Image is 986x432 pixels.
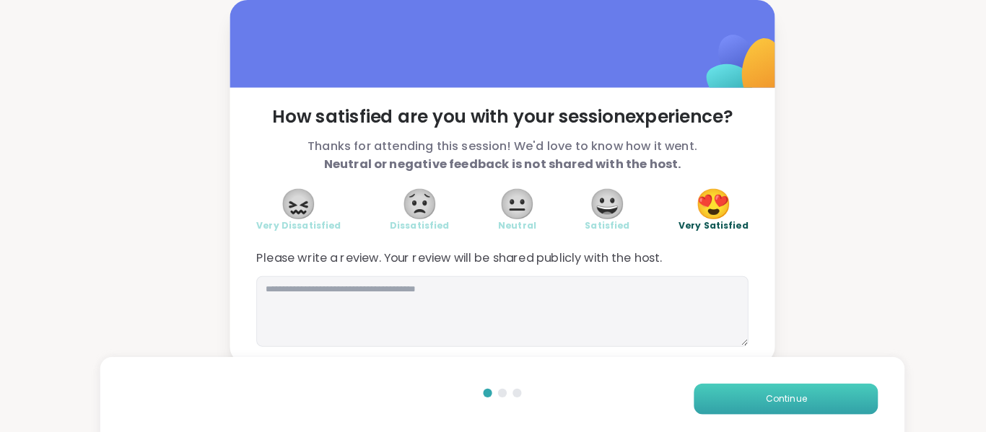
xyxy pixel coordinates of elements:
[574,216,618,227] span: Satisfied
[751,384,791,397] span: Continue
[681,376,861,406] button: Continue
[682,187,718,213] span: 😍
[578,187,614,213] span: 😀
[489,187,525,213] span: 😐
[252,216,335,227] span: Very Dissatisfied
[383,216,441,227] span: Dissatisfied
[489,216,526,227] span: Neutral
[252,135,734,169] span: Thanks for attending this session! We'd love to know how it went.
[276,187,312,213] span: 😖
[318,152,668,169] b: Neutral or negative feedback is not shared with the host.
[252,244,734,262] span: Please write a review. Your review will be shared publicly with the host.
[252,103,734,126] span: How satisfied are you with your session experience?
[394,187,430,213] span: 😟
[666,216,734,227] span: Very Satisfied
